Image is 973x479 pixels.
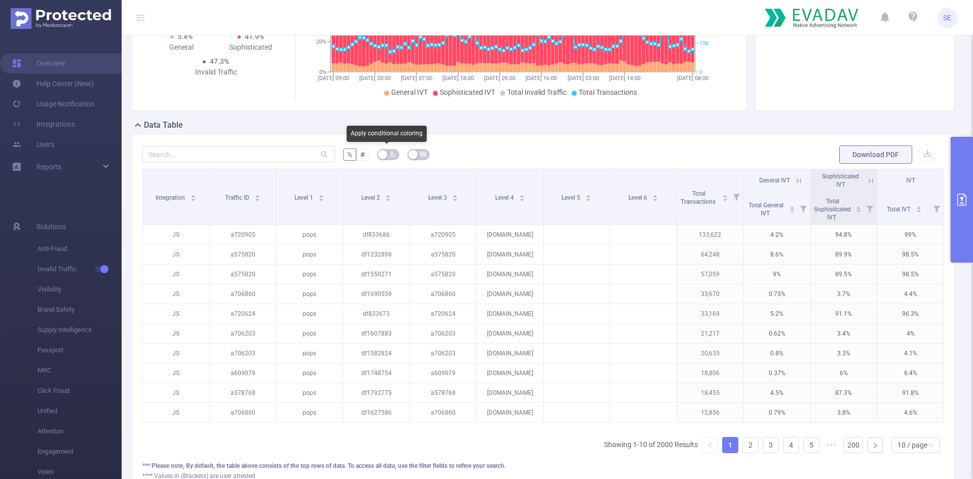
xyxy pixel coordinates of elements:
p: 33,169 [677,304,743,323]
p: 98.5% [877,265,944,284]
li: 2 [742,437,759,453]
div: Sort [855,205,862,211]
p: pops [277,324,343,343]
p: 0.79% [744,403,810,422]
p: pops [277,363,343,383]
span: Unified [38,401,122,421]
p: [DOMAIN_NAME] [477,284,543,304]
li: 3 [763,437,779,453]
i: Filter menu [863,192,877,225]
div: Sort [318,193,324,199]
p: pops [277,284,343,304]
p: 33,670 [677,284,743,304]
p: df1607883 [343,324,409,343]
div: Sort [452,193,458,199]
p: a720624 [210,304,276,323]
li: Previous Page [702,437,718,453]
p: JS [143,304,209,323]
tspan: 0 [699,69,702,76]
p: df833673 [343,304,409,323]
div: Invalid Traffic [181,67,251,78]
a: Overview [12,53,65,73]
a: Users [12,134,54,155]
p: 64,248 [677,245,743,264]
h2: Data Table [144,119,183,131]
i: Filter menu [796,192,810,225]
p: a575820 [210,265,276,284]
p: a706203 [410,344,476,363]
p: JS [143,344,209,363]
div: Sort [254,193,260,199]
p: 4% [877,324,944,343]
span: General IVT [391,88,428,96]
p: 57,059 [677,265,743,284]
li: Next Page [867,437,883,453]
div: Apply conditional coloring [347,126,427,142]
p: 98.5% [877,245,944,264]
p: 5.2% [744,304,810,323]
i: icon: caret-up [519,193,525,196]
p: [DOMAIN_NAME] [477,324,543,343]
span: Sophisticated IVT [822,173,859,188]
p: JS [143,225,209,244]
p: 4.1% [877,344,944,363]
p: 96.3% [877,304,944,323]
i: Filter menu [729,169,743,225]
p: 9% [744,265,810,284]
div: Sort [652,193,658,199]
i: icon: caret-down [586,197,591,200]
i: icon: caret-down [789,208,795,211]
span: Attention [38,421,122,441]
span: Level 6 [628,194,649,201]
span: 5.4% [177,32,193,41]
li: 1 [722,437,738,453]
tspan: [DATE] 07:00 [401,75,432,82]
p: JS [143,265,209,284]
span: 47.3% [210,57,229,65]
li: Showing 1-10 of 2000 Results [604,437,698,453]
div: Sophisticated [216,42,285,53]
span: IVT [906,177,915,184]
tspan: [DATE] 16:00 [526,75,557,82]
i: icon: caret-up [722,193,728,196]
tspan: [DATE] 20:00 [359,75,391,82]
p: 89.9% [811,245,877,264]
p: 133,622 [677,225,743,244]
p: 0.37% [744,363,810,383]
span: Total General IVT [749,202,783,217]
p: JS [143,284,209,304]
tspan: 20% [316,39,326,45]
i: icon: caret-up [789,205,795,208]
tspan: [DATE] 05:00 [484,75,515,82]
p: a578768 [210,383,276,402]
input: Search... [142,146,335,162]
div: General [146,42,216,53]
tspan: [DATE] 09:00 [318,75,349,82]
p: 18,806 [677,363,743,383]
p: 87.3% [811,383,877,402]
tspan: [DATE] 03:00 [568,75,599,82]
p: 3.3% [811,344,877,363]
p: a578768 [410,383,476,402]
i: icon: caret-down [856,208,862,211]
i: icon: caret-up [586,193,591,196]
p: 3.8% [811,403,877,422]
i: icon: caret-up [191,193,196,196]
span: 41.9% [245,32,264,41]
span: Engagement [38,441,122,462]
p: pops [277,265,343,284]
span: Total Sophisticated IVT [814,198,851,221]
p: 3.4% [811,324,877,343]
i: icon: caret-up [255,193,260,196]
p: pops [277,383,343,402]
p: JS [143,324,209,343]
span: Invalid Traffic [38,259,122,279]
p: pops [277,304,343,323]
p: pops [277,403,343,422]
p: df1627586 [343,403,409,422]
li: 4 [783,437,799,453]
p: JS [143,245,209,264]
i: icon: caret-down [519,197,525,200]
a: 4 [783,437,799,453]
p: a720905 [410,225,476,244]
